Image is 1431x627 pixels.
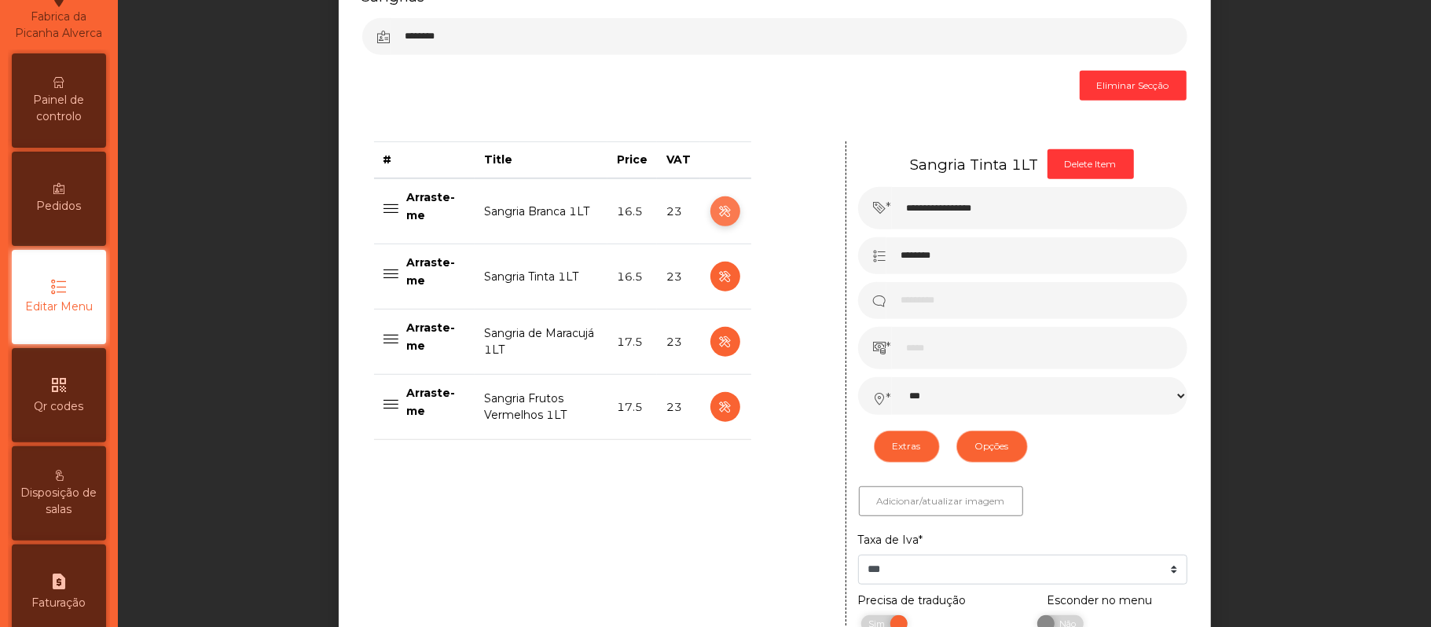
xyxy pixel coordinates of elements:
[35,398,84,415] span: Qr codes
[859,486,1023,516] button: Adicionar/atualizar imagem
[607,310,657,375] td: 17.5
[874,431,940,462] button: Extras
[50,376,68,394] i: qr_code
[374,142,475,179] th: #
[475,375,607,440] td: Sangria Frutos Vermelhos 1LT
[657,375,700,440] td: 23
[407,319,466,354] p: Arraste-me
[657,244,700,310] td: 23
[1047,592,1152,609] label: Esconder no menu
[607,244,657,310] td: 16.5
[607,142,657,179] th: Price
[475,142,607,179] th: Title
[1080,71,1187,101] button: Eliminar Secção
[16,485,102,518] span: Disposição de salas
[657,142,700,179] th: VAT
[475,178,607,244] td: Sangria Branca 1LT
[911,155,1039,174] h5: Sangria Tinta 1LT
[50,572,68,591] i: request_page
[657,310,700,375] td: 23
[475,310,607,375] td: Sangria de Maracujá 1LT
[16,92,102,125] span: Painel de controlo
[407,189,466,224] p: Arraste-me
[858,532,923,548] label: Taxa de Iva*
[1048,149,1134,179] button: Delete Item
[858,592,967,609] label: Precisa de tradução
[657,178,700,244] td: 23
[32,595,86,611] span: Faturação
[25,299,93,315] span: Editar Menu
[607,178,657,244] td: 16.5
[607,375,657,440] td: 17.5
[407,384,466,420] p: Arraste-me
[475,244,607,310] td: Sangria Tinta 1LT
[956,431,1028,462] button: Opções
[37,198,82,214] span: Pedidos
[407,254,466,289] p: Arraste-me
